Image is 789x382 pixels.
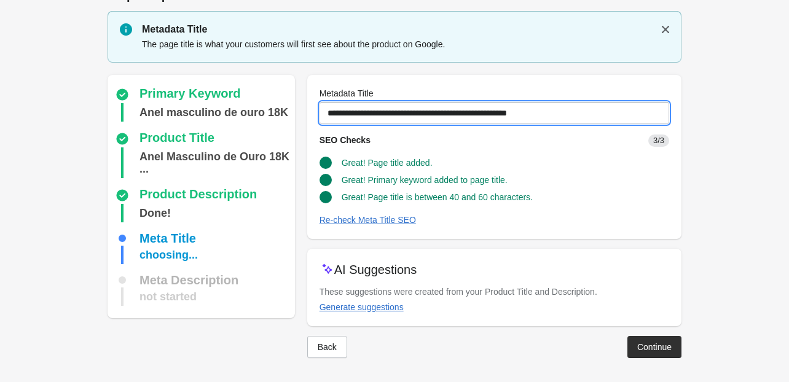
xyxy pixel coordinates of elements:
[139,287,197,306] div: not started
[320,135,371,145] span: SEO Checks
[139,232,196,244] div: Meta Title
[315,209,421,231] button: Re-check Meta Title SEO
[320,302,404,312] div: Generate suggestions
[139,246,198,264] div: choosing...
[139,131,214,146] div: Product Title
[139,204,171,222] div: Done!
[139,188,257,203] div: Product Description
[320,215,416,225] div: Re-check Meta Title SEO
[342,158,433,168] span: Great! Page title added.
[139,274,238,286] div: Meta Description
[648,134,669,147] span: 3/3
[342,192,533,202] span: Great! Page title is between 40 and 60 characters.
[142,22,669,37] p: Metadata Title
[334,261,417,278] p: AI Suggestions
[318,342,337,352] div: Back
[342,175,508,185] span: Great! Primary keyword added to page title.
[320,87,374,99] label: Metadata Title
[142,39,445,49] span: The page title is what your customers will first see about the product on Google.
[637,342,672,352] div: Continue
[315,296,409,318] button: Generate suggestions
[627,336,681,358] button: Continue
[320,287,597,297] span: These suggestions were created from your Product Title and Description.
[139,103,288,122] div: Anel masculino de ouro 18K
[139,147,290,178] div: Anel Masculino de Ouro 18K com Rubi Retangular e Zircônias
[307,336,347,358] button: Back
[139,87,241,102] div: Primary Keyword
